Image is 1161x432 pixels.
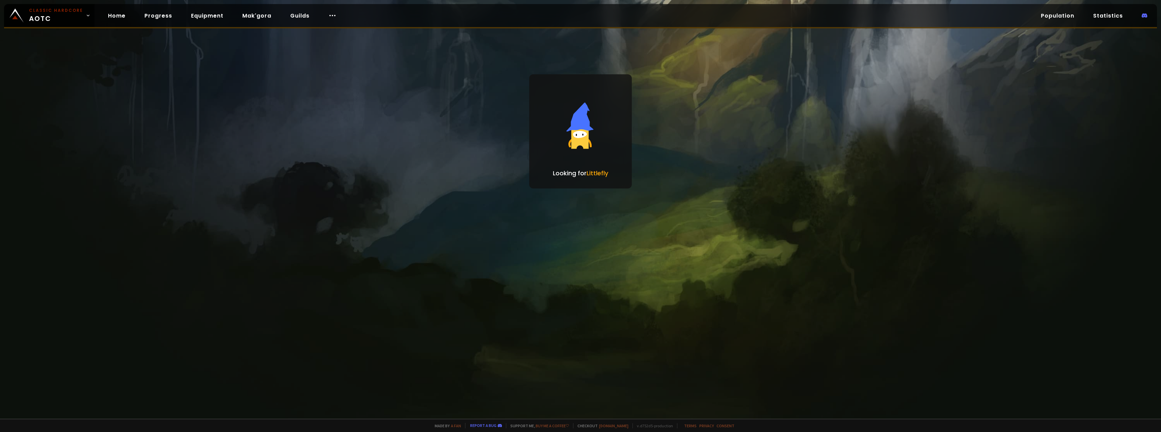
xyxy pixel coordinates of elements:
a: Consent [717,423,734,428]
span: Made by [431,423,461,428]
p: Looking for [553,169,608,178]
a: Progress [139,9,178,23]
small: Classic Hardcore [29,7,83,14]
a: Classic HardcoreAOTC [4,4,94,27]
a: Equipment [186,9,229,23]
a: Guilds [285,9,315,23]
a: Mak'gora [237,9,277,23]
span: Support me, [506,423,569,428]
span: v. d752d5 - production [632,423,673,428]
a: Statistics [1088,9,1128,23]
a: Report a bug [470,423,496,428]
a: Buy me a coffee [536,423,569,428]
a: Privacy [699,423,714,428]
a: a fan [451,423,461,428]
a: Home [103,9,131,23]
a: Terms [684,423,697,428]
a: Population [1035,9,1080,23]
span: Littlefly [587,169,608,177]
a: [DOMAIN_NAME] [599,423,628,428]
span: AOTC [29,7,83,24]
span: Checkout [573,423,628,428]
